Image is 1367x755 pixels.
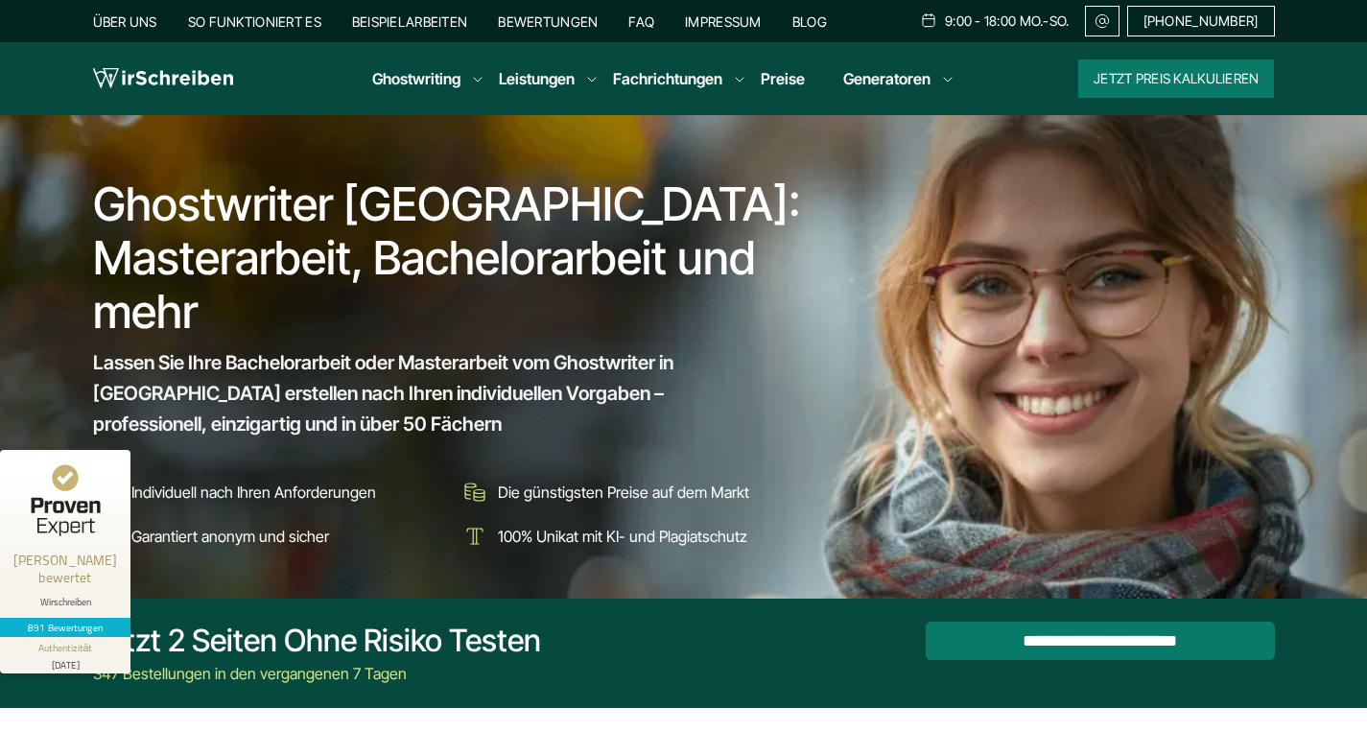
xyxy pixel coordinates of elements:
[8,655,123,670] div: [DATE]
[93,622,541,660] div: Jetzt 2 Seiten ohne Risiko testen
[352,13,467,30] a: Beispielarbeiten
[1143,13,1259,29] span: [PHONE_NUMBER]
[792,13,827,30] a: Blog
[685,13,762,30] a: Impressum
[920,12,937,28] img: Schedule
[460,477,490,507] img: Die günstigsten Preise auf dem Markt
[93,521,446,552] li: Garantiert anonym und sicher
[843,67,931,90] a: Generatoren
[8,596,123,608] div: Wirschreiben
[93,177,814,339] h1: Ghostwriter [GEOGRAPHIC_DATA]: Masterarbeit, Bachelorarbeit und mehr
[1078,59,1274,98] button: Jetzt Preis kalkulieren
[93,662,541,685] div: 347 Bestellungen in den vergangenen 7 Tagen
[498,13,598,30] a: Bewertungen
[93,64,233,93] img: logo wirschreiben
[188,13,321,30] a: So funktioniert es
[499,67,575,90] a: Leistungen
[613,67,722,90] a: Fachrichtungen
[628,13,654,30] a: FAQ
[1127,6,1275,36] a: [PHONE_NUMBER]
[945,13,1070,29] span: 9:00 - 18:00 Mo.-So.
[372,67,460,90] a: Ghostwriting
[460,521,490,552] img: 100% Unikat mit KI- und Plagiatschutz
[460,521,813,552] li: 100% Unikat mit KI- und Plagiatschutz
[1094,13,1111,29] img: Email
[93,13,157,30] a: Über uns
[93,477,446,507] li: Individuell nach Ihren Anforderungen
[38,641,93,655] div: Authentizität
[460,477,813,507] li: Die günstigsten Preise auf dem Markt
[761,69,805,88] a: Preise
[93,347,778,439] span: Lassen Sie Ihre Bachelorarbeit oder Masterarbeit vom Ghostwriter in [GEOGRAPHIC_DATA] erstellen n...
